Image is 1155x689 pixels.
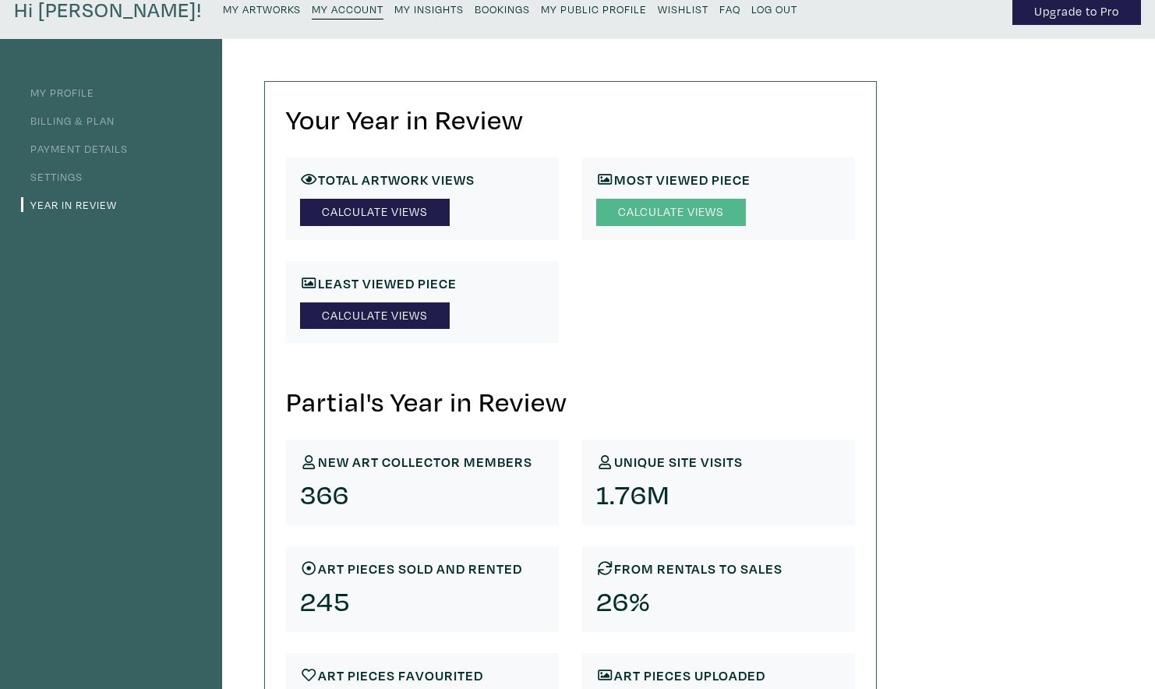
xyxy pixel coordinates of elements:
h6: Art pieces sold and rented [300,560,545,578]
h6: Least viewed Piece [300,275,545,292]
h6: Total artwork views [300,171,545,189]
a: My Profile [21,85,94,100]
a: Settings [21,169,83,184]
a: Calculate Views [596,199,746,226]
small: My Insights [394,2,464,16]
small: My Artworks [223,2,301,16]
a: Calculate Views [300,199,450,226]
h6: Most viewed Piece [596,171,841,189]
h6: from rentals to sales [596,560,841,578]
h6: Unique Site Visits [596,454,841,471]
h2: 26% [596,585,841,618]
h6: art pieces favourited [300,667,545,684]
h2: 1.76M [596,478,841,511]
small: Wishlist [658,2,708,16]
small: My Account [312,2,383,16]
h2: 366 [300,478,545,511]
a: Calculate Views [300,302,450,330]
small: Bookings [475,2,530,16]
a: Year in Review [21,197,117,212]
h2: Your Year in Review [286,103,855,136]
small: FAQ [719,2,740,16]
a: Payment Details [21,141,128,156]
small: Log Out [751,2,797,16]
h6: Art pieces uploaded [596,667,841,684]
h2: Partial's Year in Review [286,385,855,419]
h6: New Art Collector Members [300,454,545,471]
h2: 245 [300,585,545,618]
a: Billing & Plan [21,113,115,128]
small: My Public Profile [541,2,647,16]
